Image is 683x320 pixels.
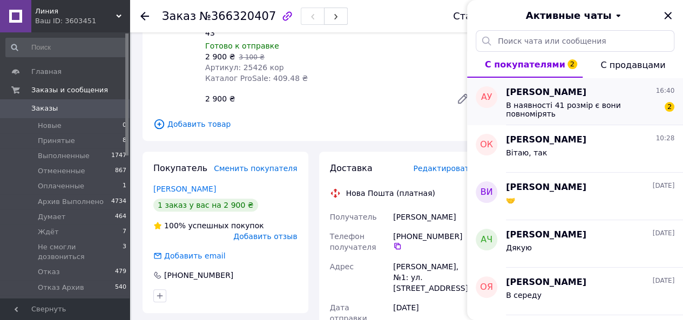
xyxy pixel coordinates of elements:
span: Новые [38,121,62,131]
button: оя[PERSON_NAME][DATE]В середу [467,268,683,315]
button: Активные чаты [497,9,653,23]
span: Заказы и сообщения [31,85,108,95]
button: АЧ[PERSON_NAME][DATE]Дякую [467,220,683,268]
span: 100% [164,221,186,230]
div: Добавить email [163,250,227,261]
span: АЧ [481,234,492,246]
span: ВИ [481,186,493,199]
span: Телефон получателя [330,232,376,251]
span: 7 [123,227,126,237]
span: Готово к отправке [205,42,279,50]
span: [DATE] [652,276,674,285]
span: 540 [115,283,126,292]
span: 2 [665,102,674,112]
span: 2 900 ₴ [205,52,235,61]
span: Отмененные [38,166,85,176]
span: Редактировать [413,164,474,173]
span: Не смогли дозвониться [38,242,123,262]
span: 0 [123,121,126,131]
span: Получатель [330,213,377,221]
span: 🤝 [506,196,515,205]
span: Ждёт [38,227,59,237]
div: успешных покупок [153,220,264,231]
span: 16:40 [655,86,674,96]
span: Активные чаты [526,9,612,23]
span: Главная [31,67,62,77]
span: 3 100 ₴ [239,53,264,61]
span: №366320407 [199,10,276,23]
span: Адрес [330,262,354,271]
span: ОК [480,139,493,151]
span: 479 [115,267,126,277]
span: 4734 [111,197,126,207]
div: [PHONE_NUMBER] [163,270,234,281]
span: [PERSON_NAME] [506,276,586,289]
a: Редактировать [452,88,474,110]
span: [DATE] [652,229,674,238]
span: Сменить покупателя [214,164,297,173]
span: [PERSON_NAME] [506,181,586,194]
span: Добавить отзыв [233,232,297,241]
span: Выполненные [38,151,90,161]
div: Добавить email [152,250,227,261]
span: Отказ Архив [38,283,84,292]
button: Закрыть [661,9,674,22]
a: [PERSON_NAME] [153,185,216,193]
span: Линия [35,6,116,16]
span: оя [480,281,493,294]
span: Дякую [506,243,532,252]
button: АУ[PERSON_NAME]16:40В наявності 41 розмір є вони повномірять2 [467,78,683,125]
span: 10:28 [655,134,674,143]
div: Ваш ID: 3603451 [35,16,130,26]
span: [DATE] [652,181,674,190]
button: ОК[PERSON_NAME]10:28Вітаю, так [467,125,683,173]
span: Покупатель [153,163,207,173]
div: [PHONE_NUMBER] [393,231,474,250]
button: ВИ[PERSON_NAME][DATE]🤝 [467,173,683,220]
span: 7 [123,298,126,308]
div: Нова Пошта (платная) [343,188,438,199]
div: [PERSON_NAME], №1: ул. [STREET_ADDRESS] [391,257,476,298]
span: Оплаченные [38,181,84,191]
span: В середу [506,291,542,299]
span: Принятые [38,136,75,146]
div: 1 заказ у вас на 2 900 ₴ [153,199,258,212]
span: Архив Выполнено [38,197,104,207]
span: Артикул: 25426 кор [205,63,283,72]
span: 8 [123,136,126,146]
span: [PERSON_NAME] [506,134,586,146]
span: [PERSON_NAME] [506,86,586,99]
div: [PERSON_NAME] [391,207,476,227]
span: Отказ [38,267,60,277]
span: [PERSON_NAME] [506,229,586,241]
span: Заказы [31,104,58,113]
input: Поиск чата или сообщения [476,30,674,52]
div: 43 [205,28,335,38]
span: С покупателями [485,59,565,70]
span: Отправлен [38,298,78,308]
span: 1747 [111,151,126,161]
span: Каталог ProSale: 409.48 ₴ [205,74,308,83]
span: В наявності 41 розмір є вони повномірять [506,101,659,118]
span: 464 [115,212,126,222]
input: Поиск [5,38,127,57]
button: С продавцами [583,52,683,78]
span: АУ [481,91,492,104]
span: Заказ [162,10,196,23]
span: Вітаю, так [506,148,547,157]
span: 1 [123,181,126,191]
div: 2 900 ₴ [201,91,448,106]
span: Думает [38,212,65,222]
span: Доставка [330,163,373,173]
span: 2 [567,59,577,69]
div: Статус заказа [453,11,525,22]
button: С покупателями2 [467,52,583,78]
div: Вернуться назад [140,11,149,22]
span: С продавцами [600,60,665,70]
span: Добавить товар [153,118,474,130]
span: 3 [123,242,126,262]
span: 867 [115,166,126,176]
